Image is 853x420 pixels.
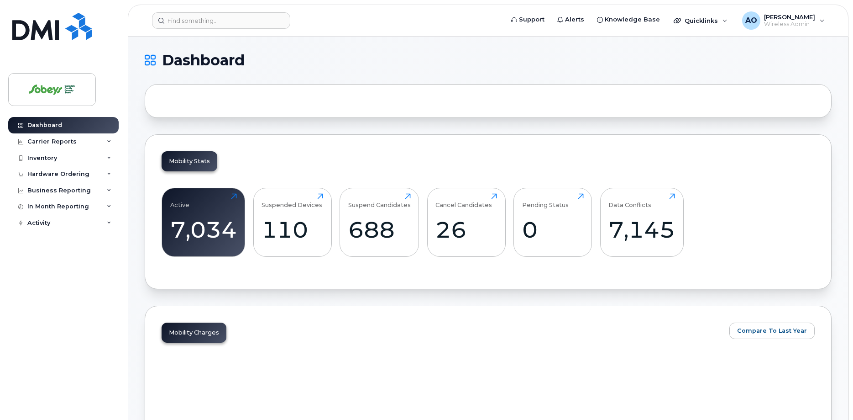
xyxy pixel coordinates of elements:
div: Suspend Candidates [348,193,411,208]
a: Suspended Devices110 [262,193,323,252]
a: Cancel Candidates26 [435,193,497,252]
div: 0 [522,216,584,243]
div: Active [170,193,189,208]
a: Suspend Candidates688 [348,193,411,252]
a: Data Conflicts7,145 [608,193,675,252]
div: Suspended Devices [262,193,322,208]
span: Compare To Last Year [737,326,807,335]
span: Dashboard [162,53,245,67]
div: 688 [348,216,411,243]
div: Cancel Candidates [435,193,492,208]
div: 110 [262,216,323,243]
a: Active7,034 [170,193,237,252]
div: 7,145 [608,216,675,243]
a: Pending Status0 [522,193,584,252]
div: 7,034 [170,216,237,243]
div: Data Conflicts [608,193,651,208]
div: Pending Status [522,193,569,208]
div: 26 [435,216,497,243]
button: Compare To Last Year [729,323,815,339]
